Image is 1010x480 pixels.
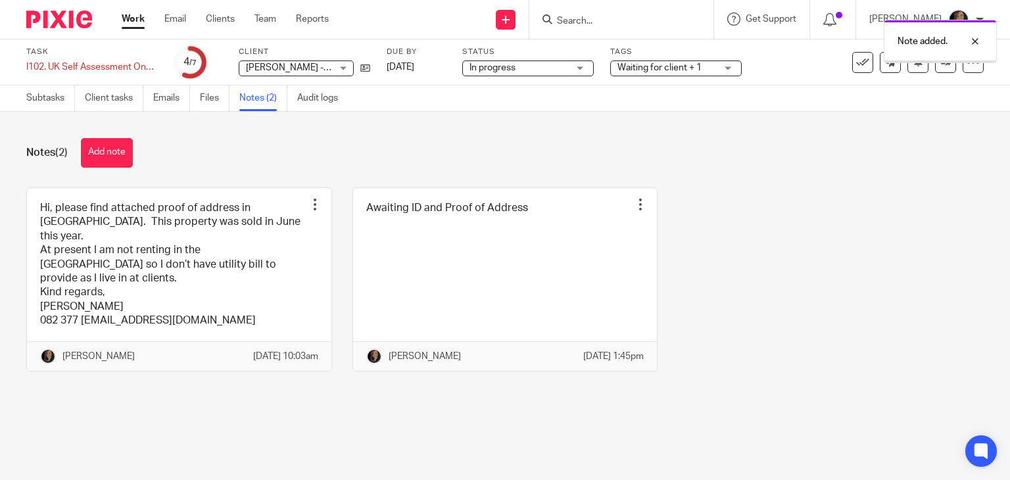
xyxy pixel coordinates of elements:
[85,85,143,111] a: Client tasks
[583,350,644,363] p: [DATE] 1:45pm
[254,12,276,26] a: Team
[948,9,969,30] img: Screenshot%202023-08-23%20174648.png
[26,11,92,28] img: Pixie
[246,63,365,72] span: [PERSON_NAME] - GUK2511
[469,63,516,72] span: In progress
[239,85,287,111] a: Notes (2)
[62,350,135,363] p: [PERSON_NAME]
[164,12,186,26] a: Email
[183,55,197,70] div: 4
[40,348,56,364] img: Screenshot%202023-08-23%20174648.png
[26,85,75,111] a: Subtasks
[617,63,702,72] span: Waiting for client + 1
[26,47,158,57] label: Task
[26,60,158,74] div: I102. UK Self Assessment Onboarding: Request Information
[153,85,190,111] a: Emails
[387,47,446,57] label: Due by
[122,12,145,26] a: Work
[898,35,948,48] p: Note added.
[297,85,348,111] a: Audit logs
[200,85,229,111] a: Files
[55,147,68,158] span: (2)
[366,348,382,364] img: Screenshot%202023-08-23%20174648.png
[387,62,414,72] span: [DATE]
[206,12,235,26] a: Clients
[81,138,133,168] button: Add note
[389,350,461,363] p: [PERSON_NAME]
[462,47,594,57] label: Status
[253,350,318,363] p: [DATE] 10:03am
[26,146,68,160] h1: Notes
[296,12,329,26] a: Reports
[189,59,197,66] small: /7
[239,47,370,57] label: Client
